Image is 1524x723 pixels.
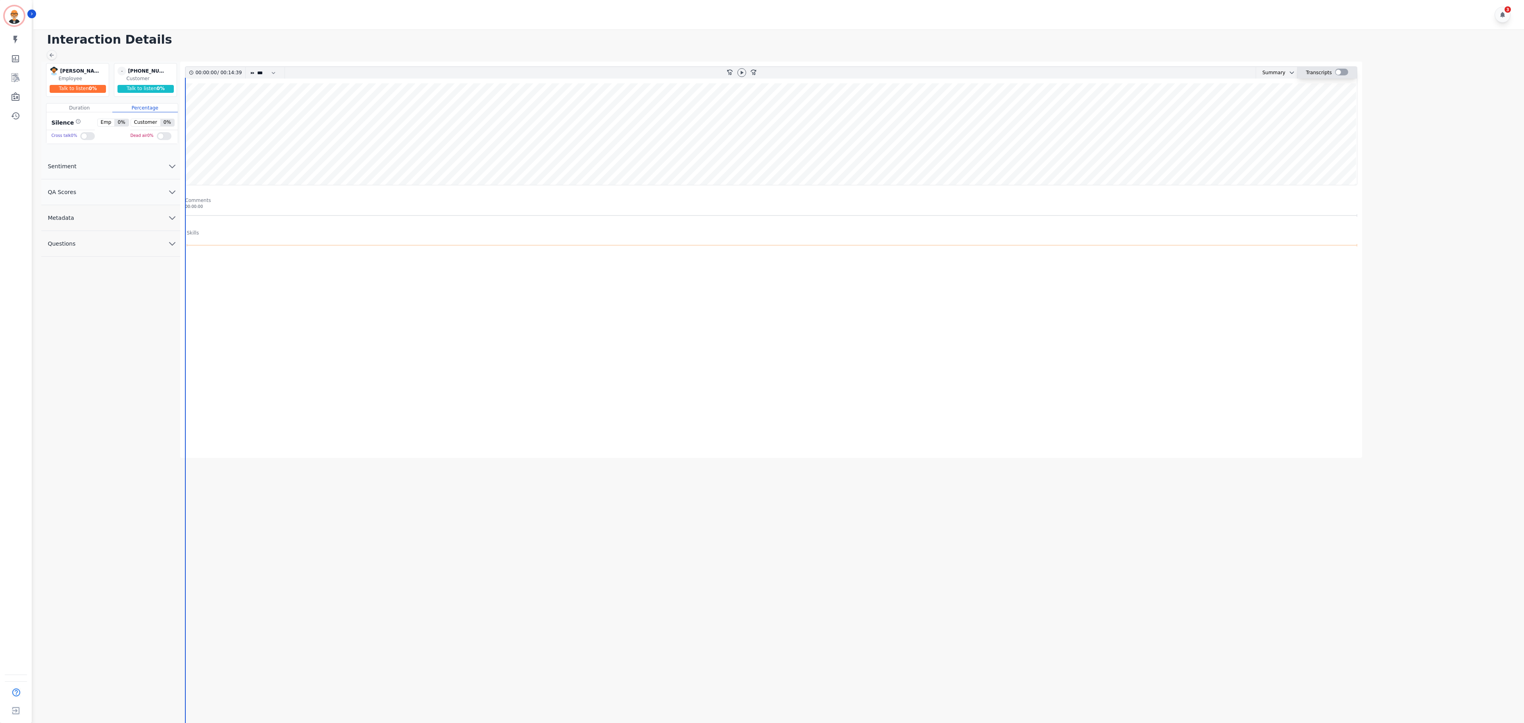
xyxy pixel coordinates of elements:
[41,154,180,179] button: Sentiment chevron down
[60,67,100,75] div: [PERSON_NAME]
[187,230,199,236] div: Skills
[1289,69,1295,76] svg: chevron down
[41,179,180,205] button: QA Scores chevron down
[167,162,177,171] svg: chevron down
[126,75,175,82] div: Customer
[50,85,106,93] div: Talk to listen
[160,119,174,126] span: 0 %
[157,86,165,91] span: 0 %
[41,231,180,257] button: Questions chevron down
[46,104,112,112] div: Duration
[41,240,82,248] span: Questions
[117,85,174,93] div: Talk to listen
[219,67,241,79] div: 00:14:39
[195,67,217,79] div: 00:00:00
[1285,69,1295,76] button: chevron down
[41,188,83,196] span: QA Scores
[195,67,244,79] div: /
[1306,67,1332,79] div: Transcripts
[185,204,1357,210] div: 00:00:00
[89,86,97,91] span: 0 %
[1505,6,1511,13] div: 3
[185,197,1357,204] div: Comments
[1256,67,1285,79] div: Summary
[98,119,115,126] span: Emp
[41,205,180,231] button: Metadata chevron down
[131,119,160,126] span: Customer
[114,119,128,126] span: 0 %
[128,67,167,75] div: [PHONE_NUMBER]
[5,6,24,25] img: Bordered avatar
[50,119,81,127] div: Silence
[41,214,80,222] span: Metadata
[112,104,178,112] div: Percentage
[41,162,83,170] span: Sentiment
[117,67,126,75] span: -
[167,213,177,223] svg: chevron down
[130,130,153,142] div: Dead air 0 %
[167,187,177,197] svg: chevron down
[47,33,1516,47] h1: Interaction Details
[51,130,77,142] div: Cross talk 0 %
[167,239,177,248] svg: chevron down
[58,75,107,82] div: Employee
